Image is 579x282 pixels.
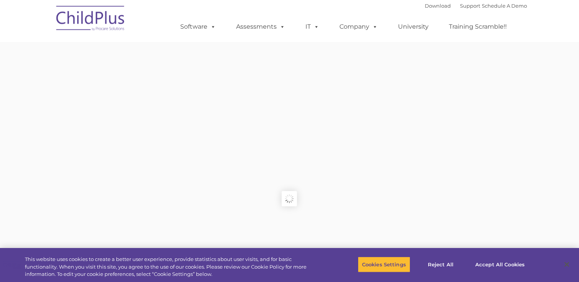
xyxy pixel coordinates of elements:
[358,256,410,272] button: Cookies Settings
[332,19,385,34] a: Company
[482,3,527,9] a: Schedule A Demo
[173,19,223,34] a: Software
[417,256,465,272] button: Reject All
[425,3,527,9] font: |
[228,19,293,34] a: Assessments
[460,3,480,9] a: Support
[25,256,318,278] div: This website uses cookies to create a better user experience, provide statistics about user visit...
[298,19,327,34] a: IT
[558,256,575,273] button: Close
[441,19,514,34] a: Training Scramble!!
[52,0,129,39] img: ChildPlus by Procare Solutions
[471,256,529,272] button: Accept All Cookies
[390,19,436,34] a: University
[425,3,451,9] a: Download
